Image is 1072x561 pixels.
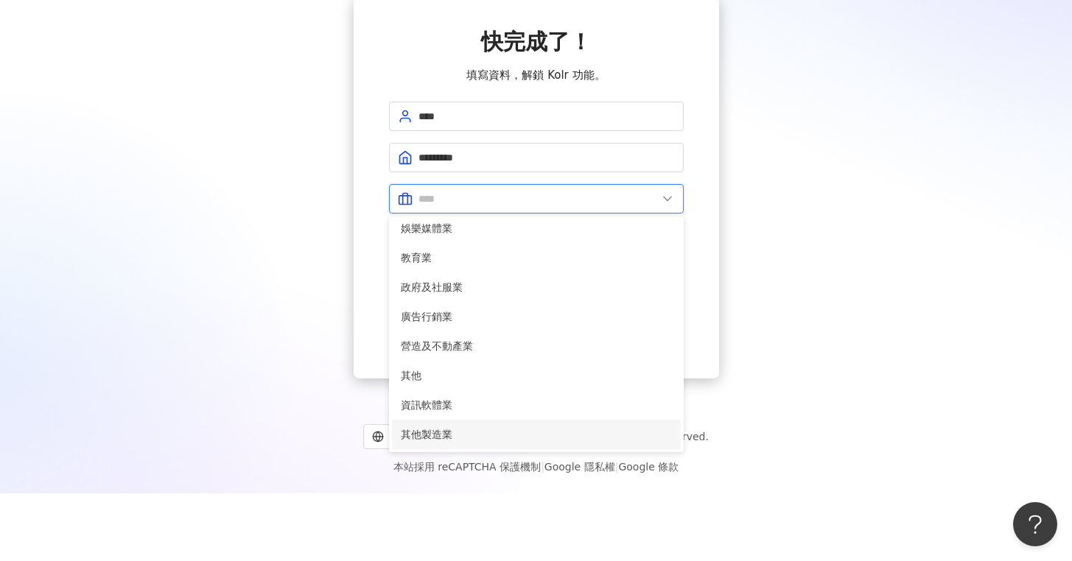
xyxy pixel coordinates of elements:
span: 其他 [401,367,672,384]
span: 廣告行銷業 [401,308,672,325]
a: Google 條款 [618,461,679,473]
span: | [615,461,619,473]
span: 娛樂媒體業 [401,220,672,236]
span: 營造及不動產業 [401,338,672,354]
div: 繁體中文 [372,425,447,448]
span: 教育業 [401,250,672,266]
span: 政府及社服業 [401,279,672,295]
span: 資訊軟體業 [401,397,672,413]
span: | [541,461,544,473]
span: 填寫資料，解鎖 Kolr 功能。 [466,66,605,84]
span: 快完成了！ [481,29,592,54]
span: 本站採用 reCAPTCHA 保護機制 [393,458,679,476]
a: Google 隱私權 [544,461,615,473]
span: 其他製造業 [401,426,672,442]
iframe: Help Scout Beacon - Open [1013,502,1057,546]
